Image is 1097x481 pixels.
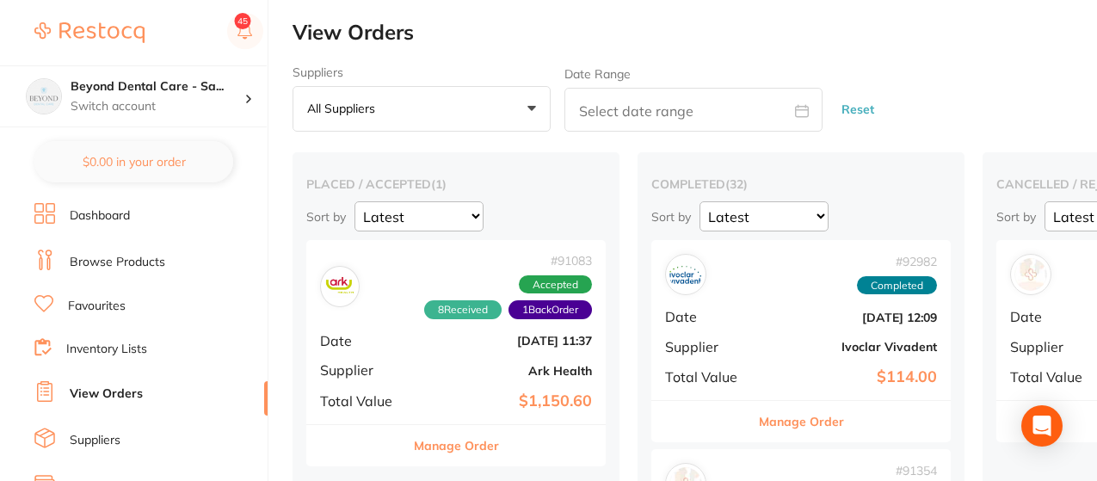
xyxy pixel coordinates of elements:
[665,309,751,324] span: Date
[759,401,844,442] button: Manage Order
[306,240,606,466] div: Ark Health#910838Received1BackOrderAcceptedDate[DATE] 11:37SupplierArk HealthTotal Value$1,150.60...
[996,209,1036,225] p: Sort by
[320,333,406,348] span: Date
[665,369,751,385] span: Total Value
[307,101,382,116] p: All suppliers
[765,368,937,386] b: $114.00
[857,464,937,478] span: # 91354
[857,276,937,295] span: Completed
[414,425,499,466] button: Manage Order
[1021,405,1063,447] div: Open Intercom Messenger
[320,362,406,378] span: Supplier
[420,334,592,348] b: [DATE] 11:37
[424,300,502,319] span: Received
[1010,369,1096,385] span: Total Value
[519,275,592,294] span: Accepted
[293,86,551,133] button: All suppliers
[669,258,702,291] img: Ivoclar Vivadent
[360,254,592,268] span: # 91083
[320,393,406,409] span: Total Value
[564,88,823,132] input: Select date range
[1014,258,1047,291] img: Adam Dental
[34,13,145,52] a: Restocq Logo
[71,78,244,96] h4: Beyond Dental Care - Sandstone Point
[765,311,937,324] b: [DATE] 12:09
[70,385,143,403] a: View Orders
[70,432,120,449] a: Suppliers
[420,392,592,410] b: $1,150.60
[651,209,691,225] p: Sort by
[665,339,751,355] span: Supplier
[27,79,61,114] img: Beyond Dental Care - Sandstone Point
[293,21,1097,45] h2: View Orders
[420,364,592,378] b: Ark Health
[68,298,126,315] a: Favourites
[1010,339,1096,355] span: Supplier
[765,340,937,354] b: Ivoclar Vivadent
[306,209,346,225] p: Sort by
[66,341,147,358] a: Inventory Lists
[1010,309,1096,324] span: Date
[34,22,145,43] img: Restocq Logo
[71,98,244,115] p: Switch account
[324,271,355,302] img: Ark Health
[857,255,937,268] span: # 92982
[34,141,233,182] button: $0.00 in your order
[70,207,130,225] a: Dashboard
[508,300,592,319] span: Back orders
[70,254,165,271] a: Browse Products
[293,65,551,79] label: Suppliers
[651,176,951,192] h2: completed ( 32 )
[306,176,606,192] h2: placed / accepted ( 1 )
[836,87,879,133] button: Reset
[564,67,631,81] label: Date Range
